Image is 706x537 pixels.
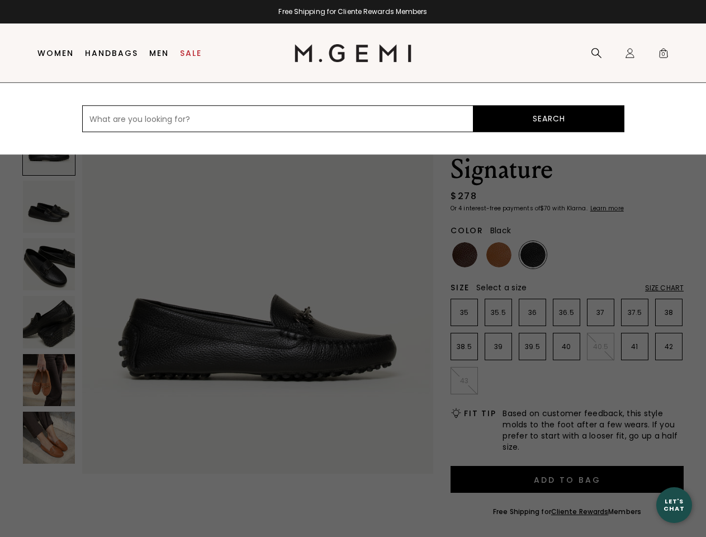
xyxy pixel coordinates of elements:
div: Let's Chat [656,498,692,512]
a: Women [37,49,74,58]
input: What are you looking for? [82,105,473,132]
button: Search [473,105,624,132]
a: Sale [180,49,202,58]
a: Men [149,49,169,58]
a: Handbags [85,49,138,58]
span: 0 [658,50,669,61]
img: M.Gemi [295,44,411,62]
